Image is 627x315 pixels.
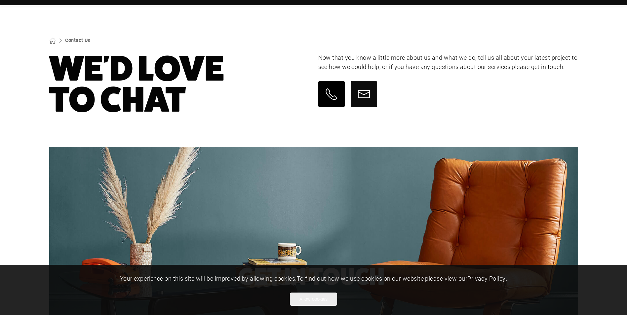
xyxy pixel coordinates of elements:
[290,293,337,306] button: Allow cookies
[65,37,90,43] a: Contact Us
[467,274,505,282] a: Privacy Policy
[318,53,578,72] p: Now that you know a little more about us and what we do, tell us all about your latest project to...
[49,53,309,115] h1: We'd Love To Chat
[120,274,507,282] span: Your experience on this site will be improved by allowing cookies. To find out how we use cookies...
